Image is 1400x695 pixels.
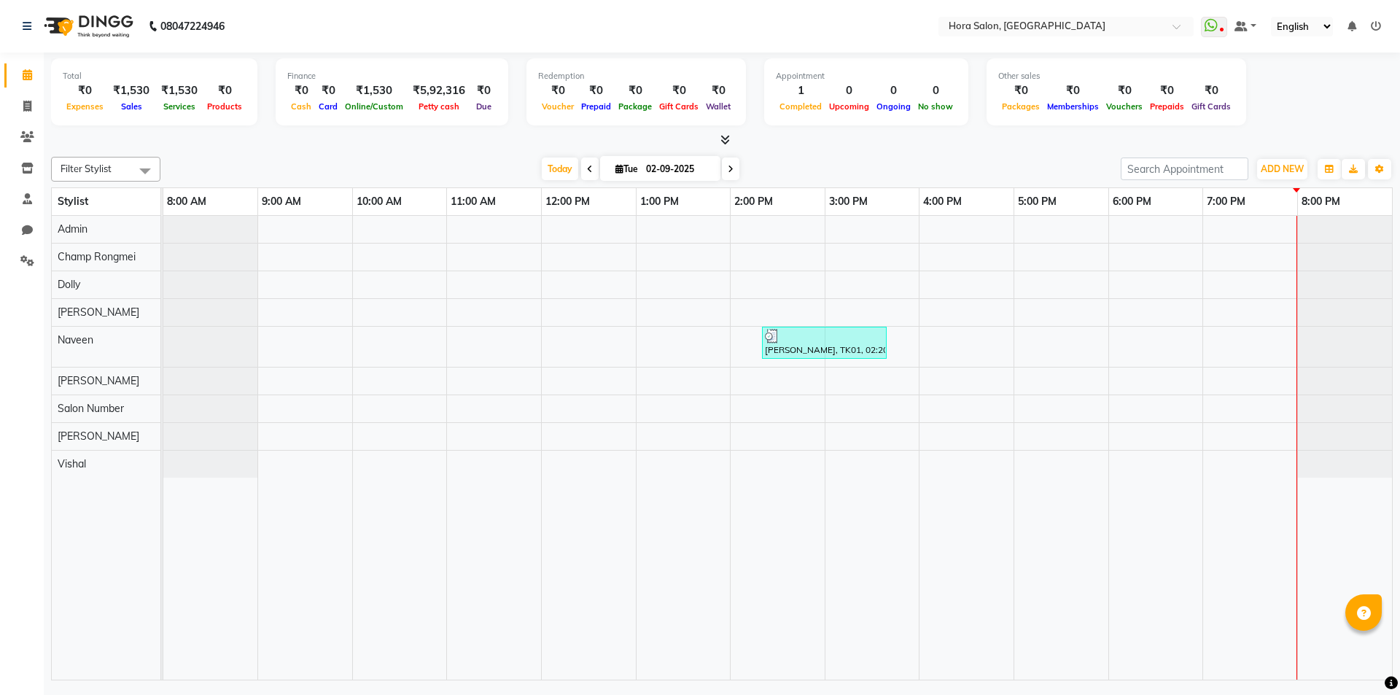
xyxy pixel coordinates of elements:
[538,101,577,112] span: Voucher
[407,82,471,99] div: ₹5,92,316
[656,82,702,99] div: ₹0
[203,101,246,112] span: Products
[155,82,203,99] div: ₹1,530
[1043,82,1102,99] div: ₹0
[998,82,1043,99] div: ₹0
[447,191,499,212] a: 11:00 AM
[58,374,139,387] span: [PERSON_NAME]
[702,101,734,112] span: Wallet
[577,82,615,99] div: ₹0
[472,101,495,112] span: Due
[63,101,107,112] span: Expenses
[1339,637,1385,680] iframe: chat widget
[642,158,715,180] input: 2025-09-02
[58,402,124,415] span: Salon Number
[776,82,825,99] div: 1
[1203,191,1249,212] a: 7:00 PM
[58,278,80,291] span: Dolly
[415,101,463,112] span: Petty cash
[702,82,734,99] div: ₹0
[63,82,107,99] div: ₹0
[37,6,137,47] img: logo
[58,333,96,346] span: Naveen ‪
[577,101,615,112] span: Prepaid
[914,101,957,112] span: No show
[471,82,497,99] div: ₹0
[258,191,305,212] a: 9:00 AM
[1102,82,1146,99] div: ₹0
[776,101,825,112] span: Completed
[203,82,246,99] div: ₹0
[656,101,702,112] span: Gift Cards
[160,6,225,47] b: 08047224946
[107,82,155,99] div: ₹1,530
[542,191,594,212] a: 12:00 PM
[1261,163,1304,174] span: ADD NEW
[998,101,1043,112] span: Packages
[1146,82,1188,99] div: ₹0
[919,191,965,212] a: 4:00 PM
[825,191,871,212] a: 3:00 PM
[63,70,246,82] div: Total
[873,101,914,112] span: Ongoing
[315,82,341,99] div: ₹0
[287,82,315,99] div: ₹0
[163,191,210,212] a: 8:00 AM
[538,70,734,82] div: Redemption
[58,195,88,208] span: Stylist
[612,163,642,174] span: Tue
[538,82,577,99] div: ₹0
[1014,191,1060,212] a: 5:00 PM
[287,101,315,112] span: Cash
[1043,101,1102,112] span: Memberships
[825,101,873,112] span: Upcoming
[58,306,139,319] span: [PERSON_NAME]
[873,82,914,99] div: 0
[1109,191,1155,212] a: 6:00 PM
[58,430,139,443] span: [PERSON_NAME]
[287,70,497,82] div: Finance
[615,82,656,99] div: ₹0
[341,82,407,99] div: ₹1,530
[61,163,112,174] span: Filter Stylist
[1257,159,1307,179] button: ADD NEW
[1188,82,1234,99] div: ₹0
[160,101,199,112] span: Services
[825,82,873,99] div: 0
[117,101,146,112] span: Sales
[353,191,405,212] a: 10:00 AM
[315,101,341,112] span: Card
[542,158,578,180] span: Today
[58,457,86,470] span: Vishal
[1102,101,1146,112] span: Vouchers
[1188,101,1234,112] span: Gift Cards
[637,191,682,212] a: 1:00 PM
[1298,191,1344,212] a: 8:00 PM
[1121,158,1248,180] input: Search Appointment
[763,329,885,357] div: [PERSON_NAME], TK01, 02:20 PM-03:40 PM, HAIR CUT MEN - Top stylist,[PERSON_NAME] TRIM
[58,250,136,263] span: Champ Rongmei
[615,101,656,112] span: Package
[731,191,777,212] a: 2:00 PM
[914,82,957,99] div: 0
[341,101,407,112] span: Online/Custom
[1146,101,1188,112] span: Prepaids
[58,222,87,236] span: Admin
[776,70,957,82] div: Appointment
[998,70,1234,82] div: Other sales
